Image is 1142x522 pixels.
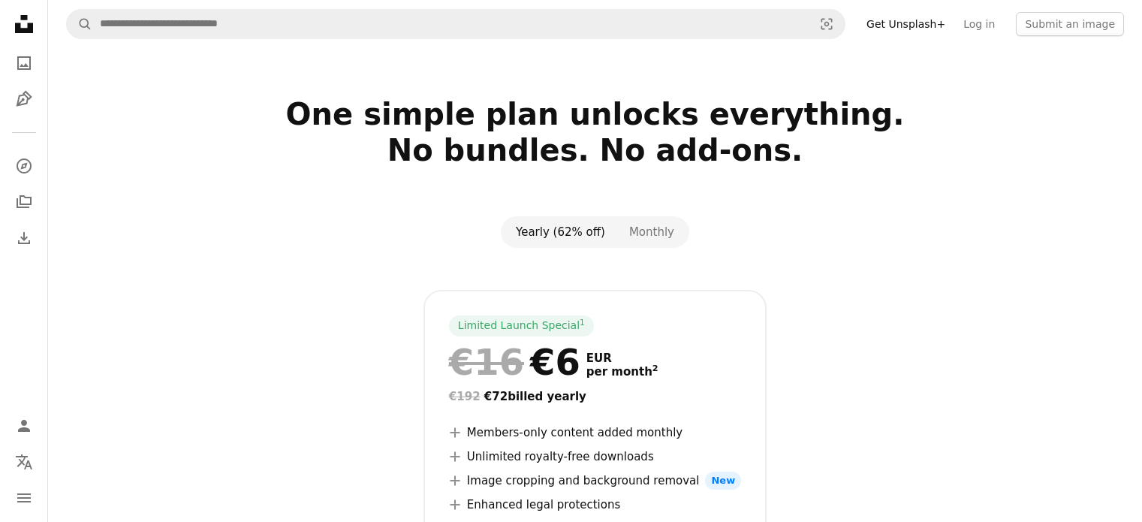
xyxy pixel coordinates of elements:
button: Monthly [617,219,686,245]
span: €192 [449,390,481,403]
span: EUR [586,352,658,365]
a: Explore [9,151,39,181]
li: Enhanced legal protections [449,496,741,514]
a: 2 [649,365,661,379]
button: Menu [9,483,39,513]
a: Illustrations [9,84,39,114]
span: €16 [449,342,524,382]
li: Members-only content added monthly [449,424,741,442]
button: Submit an image [1016,12,1124,36]
a: Photos [9,48,39,78]
button: Language [9,447,39,477]
span: New [705,472,741,490]
sup: 2 [652,364,658,373]
form: Find visuals sitewide [66,9,845,39]
div: €6 [449,342,580,382]
a: Download History [9,223,39,253]
a: 1 [577,318,588,333]
a: Home — Unsplash [9,9,39,42]
button: Visual search [809,10,845,38]
div: Limited Launch Special [449,315,594,336]
div: €72 billed yearly [449,388,741,406]
li: Unlimited royalty-free downloads [449,448,741,466]
a: Log in / Sign up [9,411,39,441]
a: Log in [954,12,1004,36]
h2: One simple plan unlocks everything. No bundles. No add-ons. [112,96,1079,204]
a: Collections [9,187,39,217]
a: Get Unsplash+ [857,12,954,36]
li: Image cropping and background removal [449,472,741,490]
button: Search Unsplash [67,10,92,38]
sup: 1 [580,318,585,327]
button: Yearly (62% off) [504,219,617,245]
span: per month [586,365,658,379]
